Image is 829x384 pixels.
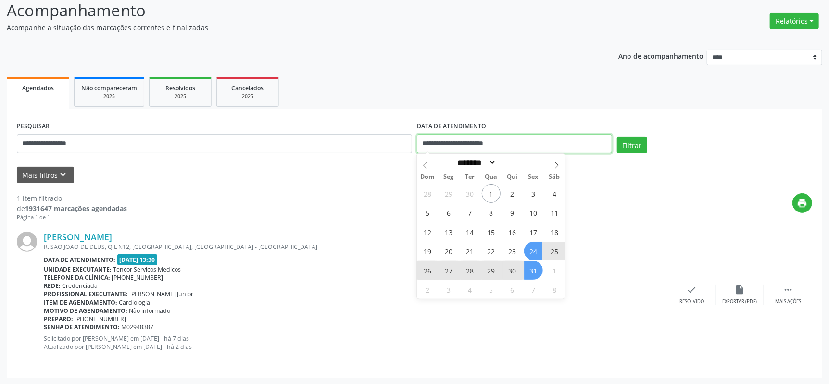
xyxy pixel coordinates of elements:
select: Month [454,158,496,168]
span: [DATE] 13:30 [117,254,158,265]
span: Outubro 8, 2025 [482,203,501,222]
span: Outubro 19, 2025 [418,242,437,260]
span: Novembro 7, 2025 [524,280,543,299]
span: Setembro 28, 2025 [418,184,437,203]
span: Outubro 20, 2025 [440,242,458,260]
strong: 1931647 marcações agendadas [25,204,127,213]
i: check [687,285,697,295]
b: Profissional executante: [44,290,128,298]
span: Sáb [544,174,565,180]
span: Outubro 21, 2025 [461,242,479,260]
span: Cardiologia [119,298,151,307]
span: Agendados [22,84,54,92]
span: Não compareceram [81,84,137,92]
span: Novembro 2, 2025 [418,280,437,299]
span: Resolvidos [165,84,195,92]
span: Outubro 12, 2025 [418,223,437,241]
span: Novembro 6, 2025 [503,280,522,299]
span: Outubro 17, 2025 [524,223,543,241]
i:  [783,285,793,295]
span: Outubro 9, 2025 [503,203,522,222]
span: Outubro 6, 2025 [440,203,458,222]
span: Não informado [129,307,171,315]
div: 2025 [224,93,272,100]
span: Qui [502,174,523,180]
span: Outubro 4, 2025 [545,184,564,203]
b: Data de atendimento: [44,256,115,264]
span: Novembro 8, 2025 [545,280,564,299]
i: print [797,198,808,209]
span: Novembro 4, 2025 [461,280,479,299]
a: [PERSON_NAME] [44,232,112,242]
b: Preparo: [44,315,73,323]
span: Outubro 13, 2025 [440,223,458,241]
span: Novembro 5, 2025 [482,280,501,299]
b: Telefone da clínica: [44,273,110,282]
span: Outubro 2, 2025 [503,184,522,203]
label: DATA DE ATENDIMENTO [417,119,486,134]
button: Relatórios [770,13,819,29]
span: Tencor Servicos Medicos [113,265,181,273]
span: Outubro 15, 2025 [482,223,501,241]
span: Outubro 3, 2025 [524,184,543,203]
div: Resolvido [679,298,704,305]
span: [PERSON_NAME] Junior [130,290,194,298]
div: 1 item filtrado [17,193,127,203]
span: Outubro 28, 2025 [461,261,479,280]
span: Setembro 30, 2025 [461,184,479,203]
div: R. SAO JOAO DE DEUS, Q L N12, [GEOGRAPHIC_DATA], [GEOGRAPHIC_DATA] - [GEOGRAPHIC_DATA] [44,243,668,251]
span: Outubro 7, 2025 [461,203,479,222]
span: Sex [523,174,544,180]
div: Exportar (PDF) [723,298,757,305]
span: Seg [438,174,459,180]
i: insert_drive_file [735,285,745,295]
span: Qua [480,174,502,180]
span: Outubro 18, 2025 [545,223,564,241]
span: Novembro 3, 2025 [440,280,458,299]
span: Outubro 24, 2025 [524,242,543,260]
button: print [792,193,812,213]
div: de [17,203,127,213]
span: Outubro 14, 2025 [461,223,479,241]
div: Página 1 de 1 [17,213,127,222]
input: Year [496,158,528,168]
span: Outubro 31, 2025 [524,261,543,280]
label: PESQUISAR [17,119,50,134]
span: Outubro 27, 2025 [440,261,458,280]
button: Mais filtroskeyboard_arrow_down [17,167,74,184]
span: Outubro 5, 2025 [418,203,437,222]
div: Mais ações [775,298,801,305]
span: Outubro 22, 2025 [482,242,501,260]
span: Outubro 26, 2025 [418,261,437,280]
b: Rede: [44,282,61,290]
b: Senha de atendimento: [44,323,120,331]
i: keyboard_arrow_down [58,170,69,180]
p: Acompanhe a situação das marcações correntes e finalizadas [7,23,578,33]
button: Filtrar [617,137,647,153]
span: Cancelados [232,84,264,92]
span: Outubro 16, 2025 [503,223,522,241]
img: img [17,232,37,252]
div: 2025 [156,93,204,100]
span: Credenciada [63,282,98,290]
p: Ano de acompanhamento [618,50,703,62]
b: Unidade executante: [44,265,112,273]
span: Outubro 10, 2025 [524,203,543,222]
p: Solicitado por [PERSON_NAME] em [DATE] - há 7 dias Atualizado por [PERSON_NAME] em [DATE] - há 2 ... [44,334,668,351]
span: Outubro 30, 2025 [503,261,522,280]
b: Item de agendamento: [44,298,117,307]
span: M02948387 [122,323,154,331]
span: Ter [459,174,480,180]
div: 2025 [81,93,137,100]
span: Novembro 1, 2025 [545,261,564,280]
span: Dom [417,174,438,180]
span: [PHONE_NUMBER] [75,315,126,323]
span: Outubro 29, 2025 [482,261,501,280]
span: Setembro 29, 2025 [440,184,458,203]
span: Outubro 11, 2025 [545,203,564,222]
span: Outubro 25, 2025 [545,242,564,260]
span: Outubro 23, 2025 [503,242,522,260]
b: Motivo de agendamento: [44,307,127,315]
span: Outubro 1, 2025 [482,184,501,203]
span: [PHONE_NUMBER] [112,273,163,282]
